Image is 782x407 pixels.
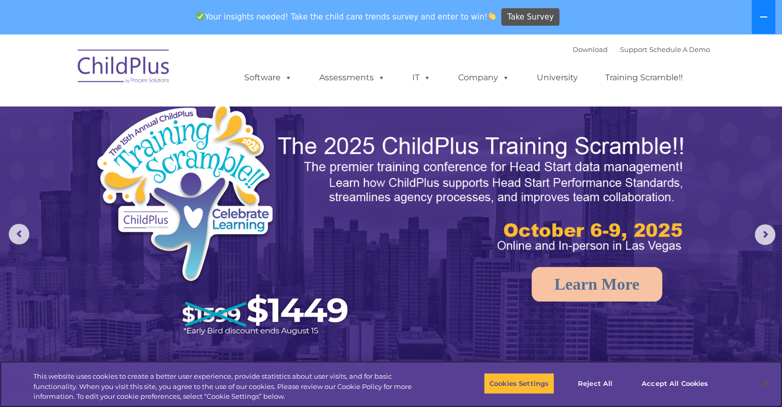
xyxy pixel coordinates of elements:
[309,67,395,88] a: Assessments
[573,45,608,54] a: Download
[754,372,777,395] button: Close
[484,373,554,394] button: Cookies Settings
[234,67,302,88] a: Software
[620,45,647,54] a: Support
[196,12,204,20] img: ✅
[507,8,554,26] span: Take Survey
[72,42,175,94] img: ChildPlus by Procare Solutions
[573,45,710,54] font: |
[649,45,710,54] a: Schedule A Demo
[636,373,714,394] button: Accept All Cookies
[143,68,174,76] span: Last name
[33,371,430,402] div: This website uses cookies to create a better user experience, provide statistics about user visit...
[595,67,693,88] a: Training Scramble!!
[563,373,627,394] button: Reject All
[448,67,520,88] a: Company
[488,12,496,20] img: 👏
[143,110,187,118] span: Phone number
[192,7,500,27] span: Your insights needed! Take the child care trends survey and enter to win!
[402,67,441,88] a: IT
[526,67,588,88] a: University
[532,267,662,302] a: Learn More
[501,8,559,26] a: Take Survey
